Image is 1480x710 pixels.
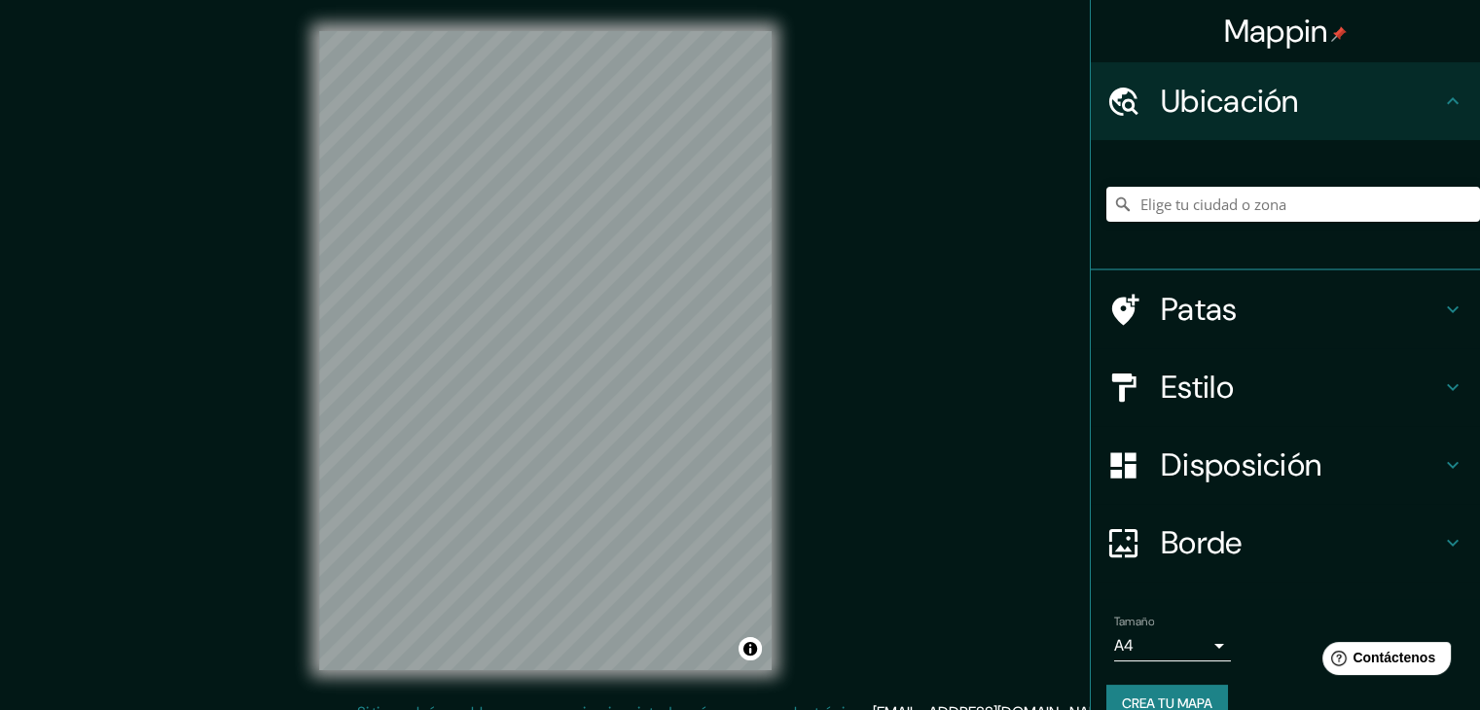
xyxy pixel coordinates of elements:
font: Mappin [1224,11,1328,52]
div: Ubicación [1091,62,1480,140]
button: Activar o desactivar atribución [739,637,762,660]
font: Ubicación [1161,81,1299,122]
canvas: Mapa [319,31,772,670]
font: Patas [1161,289,1238,330]
div: A4 [1114,630,1231,661]
font: Borde [1161,522,1243,563]
font: A4 [1114,635,1134,656]
img: pin-icon.png [1331,26,1347,42]
div: Patas [1091,270,1480,348]
div: Estilo [1091,348,1480,426]
font: Disposición [1161,444,1321,485]
div: Disposición [1091,426,1480,504]
font: Estilo [1161,367,1234,408]
font: Tamaño [1114,614,1154,629]
iframe: Lanzador de widgets de ayuda [1307,634,1459,689]
div: Borde [1091,504,1480,582]
input: Elige tu ciudad o zona [1106,187,1480,222]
